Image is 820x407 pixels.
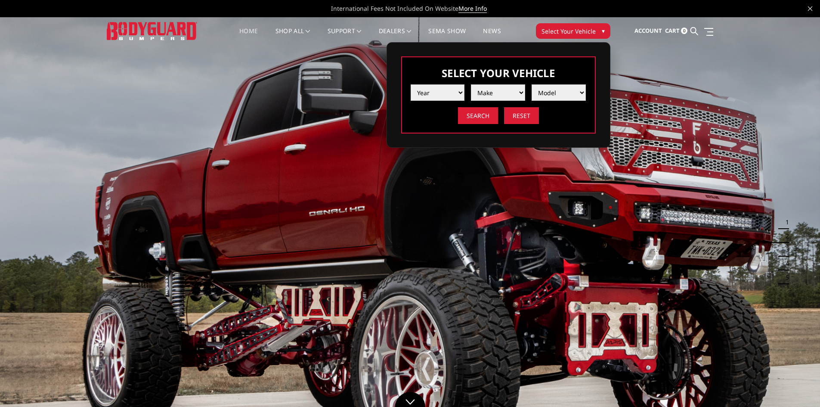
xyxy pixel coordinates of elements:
button: 2 of 5 [780,229,789,243]
a: Dealers [379,28,412,45]
a: Home [239,28,258,45]
span: ▾ [602,26,605,35]
button: 5 of 5 [780,270,789,284]
h3: Select Your Vehicle [411,66,586,80]
select: Please select the value from list. [471,84,525,101]
a: Account [634,19,662,43]
a: shop all [275,28,310,45]
span: 0 [681,28,687,34]
button: 1 of 5 [780,215,789,229]
select: Please select the value from list. [411,84,465,101]
iframe: Chat Widget [777,366,820,407]
button: Select Your Vehicle [536,23,610,39]
a: SEMA Show [428,28,466,45]
a: More Info [458,4,487,13]
button: 4 of 5 [780,257,789,270]
img: BODYGUARD BUMPERS [107,22,197,40]
span: Select Your Vehicle [542,27,596,36]
button: 3 of 5 [780,243,789,257]
span: Cart [665,27,680,34]
input: Search [458,107,498,124]
a: Support [328,28,362,45]
a: News [483,28,501,45]
a: Cart 0 [665,19,687,43]
input: Reset [504,107,539,124]
span: Account [634,27,662,34]
a: Click to Down [395,392,425,407]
